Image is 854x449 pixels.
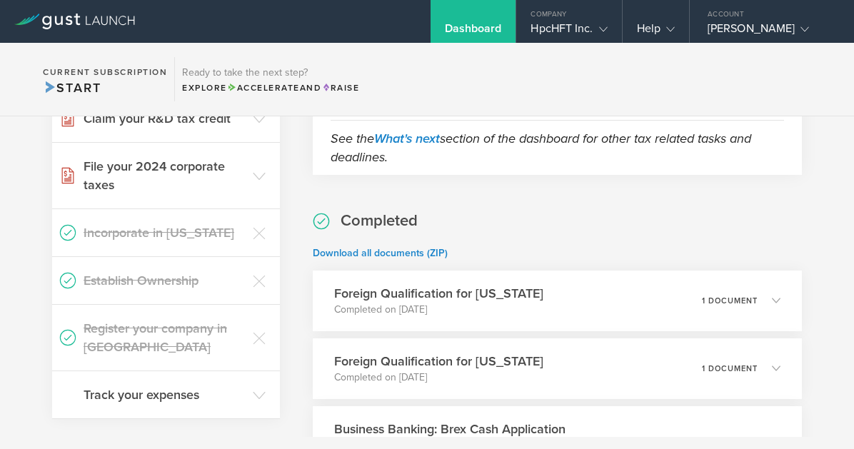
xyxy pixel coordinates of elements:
[334,284,543,303] h3: Foreign Qualification for [US_STATE]
[708,21,829,43] div: [PERSON_NAME]
[182,81,359,94] div: Explore
[702,297,758,305] p: 1 document
[331,131,751,165] em: See the section of the dashboard for other tax related tasks and deadlines.
[334,420,566,438] h3: Business Banking: Brex Cash Application
[227,83,322,93] span: and
[445,21,502,43] div: Dashboard
[334,303,543,317] p: Completed on [DATE]
[637,21,675,43] div: Help
[334,352,543,370] h3: Foreign Qualification for [US_STATE]
[43,68,167,76] h2: Current Subscription
[531,21,607,43] div: HpcHFT Inc.
[321,83,359,93] span: Raise
[174,57,366,101] div: Ready to take the next step?ExploreAccelerateandRaise
[334,370,543,385] p: Completed on [DATE]
[84,157,246,194] h3: File your 2024 corporate taxes
[43,80,101,96] span: Start
[374,131,440,146] a: What's next
[84,223,246,242] h3: Incorporate in [US_STATE]
[702,365,758,373] p: 1 document
[84,109,246,128] h3: Claim your R&D tax credit
[84,271,246,290] h3: Establish Ownership
[182,68,359,78] h3: Ready to take the next step?
[84,385,246,404] h3: Track your expenses
[227,83,300,93] span: Accelerate
[84,319,246,356] h3: Register your company in [GEOGRAPHIC_DATA]
[313,247,448,259] a: Download all documents (ZIP)
[341,211,418,231] h2: Completed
